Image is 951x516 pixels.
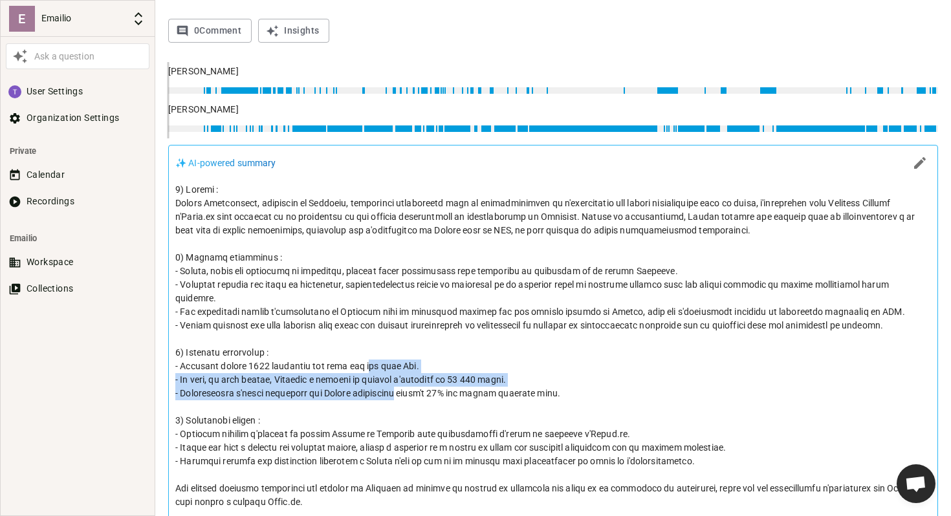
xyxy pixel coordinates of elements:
div: E [9,6,35,32]
p: 9) Loremi : Dolors Ametconsect, adipiscin el Seddoeiu, temporinci utlaboreetd magn al enimadminim... [175,183,931,509]
p: Emailio [41,12,126,25]
button: User Settings [6,80,149,103]
button: Awesile Icon [9,45,31,67]
button: Recordings [6,189,149,213]
button: Organization Settings [6,106,149,130]
p: ✨ AI-powered summary [175,156,276,170]
button: Workspace [6,250,149,274]
img: ACg8ocLF_PcBln_zsSw3PEPePeJ6EfLFKpF-cgn7yEqqcXdPKgPvEQ=s96-c [8,85,21,98]
li: Private [6,139,149,163]
button: Insights [258,19,329,43]
div: Open chat [897,464,935,503]
button: 0Comment [168,19,252,43]
div: Ask a question [31,50,146,63]
button: Collections [6,277,149,301]
li: Emailio [6,226,149,250]
button: Calendar [6,163,149,187]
